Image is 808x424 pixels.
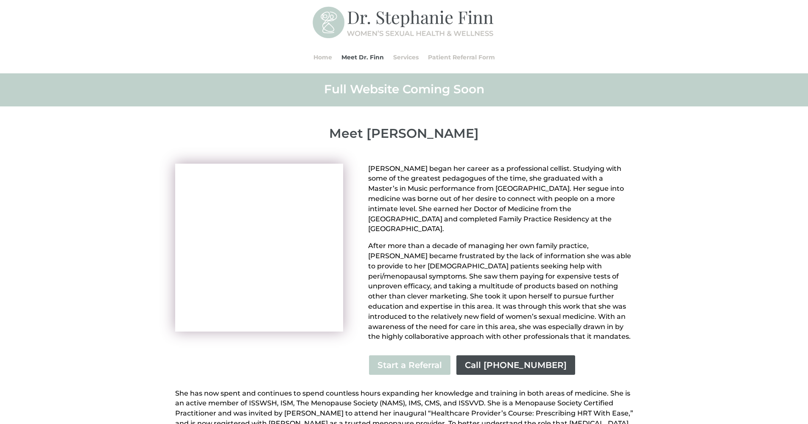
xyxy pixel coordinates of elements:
a: Services [393,41,419,73]
p: Meet [PERSON_NAME] [175,126,633,141]
h2: Full Website Coming Soon [175,81,633,101]
a: Call [PHONE_NUMBER] [456,354,576,376]
a: Start a Referral [368,354,451,376]
a: Meet Dr. Finn [341,41,384,73]
p: [PERSON_NAME] began her career as a professional cellist. Studying with some of the greatest peda... [368,164,633,241]
p: After more than a decade of managing her own family practice, [PERSON_NAME] became frustrated by ... [368,241,633,342]
a: Patient Referral Form [428,41,495,73]
a: Home [313,41,332,73]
